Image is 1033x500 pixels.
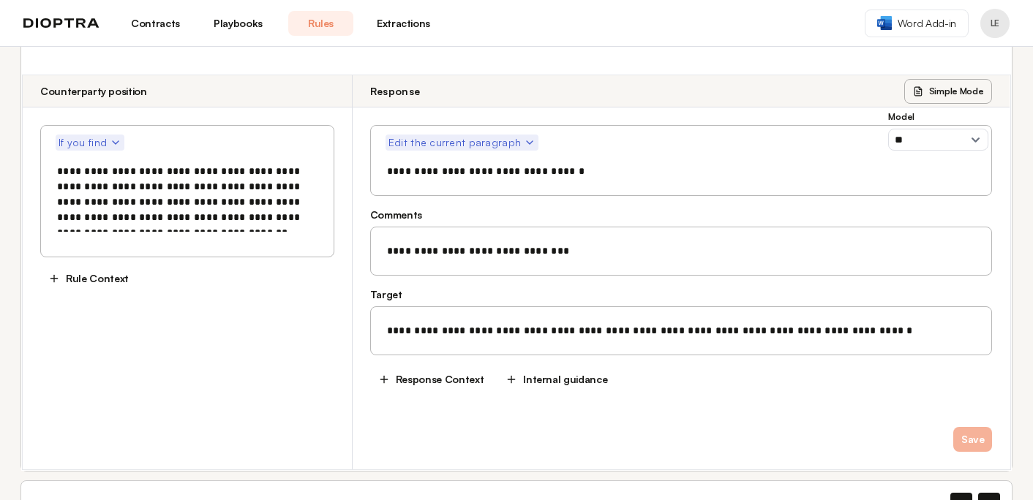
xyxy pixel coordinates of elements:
[370,287,993,302] h3: Target
[898,16,956,31] span: Word Add-in
[388,135,536,150] span: Edit the current paragraph
[23,18,99,29] img: logo
[56,135,124,151] button: If you find
[59,135,121,150] span: If you find
[386,135,538,151] button: Edit the current paragraph
[123,11,188,36] a: Contracts
[980,9,1010,38] button: Profile menu
[877,16,892,30] img: word
[888,129,988,151] select: Model
[865,10,969,37] a: Word Add-in
[953,427,993,452] button: Save
[370,208,993,222] h3: Comments
[40,266,137,291] button: Rule Context
[497,367,615,392] button: Internal guidance
[370,84,420,99] h3: Response
[888,111,988,123] h3: Model
[206,11,271,36] a: Playbooks
[288,11,353,36] a: Rules
[40,84,147,99] h3: Counterparty position
[370,367,492,392] button: Response Context
[371,11,436,36] a: Extractions
[904,79,993,104] button: Simple Mode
